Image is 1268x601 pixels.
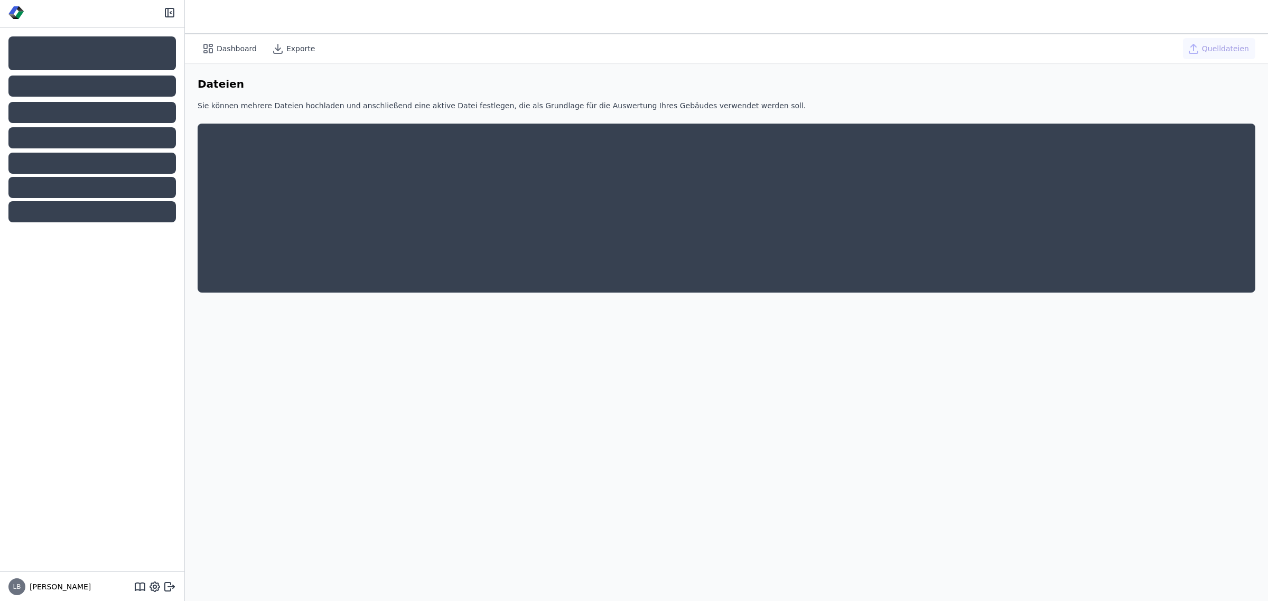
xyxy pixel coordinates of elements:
img: Concular [8,6,24,19]
span: LB [13,584,21,590]
span: Exporte [286,43,315,54]
div: Sie können mehrere Dateien hochladen und anschließend eine aktive Datei festlegen, die als Grundl... [198,100,1255,119]
span: Dashboard [217,43,257,54]
h6: Dateien [198,76,244,92]
span: [PERSON_NAME] [25,581,91,592]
